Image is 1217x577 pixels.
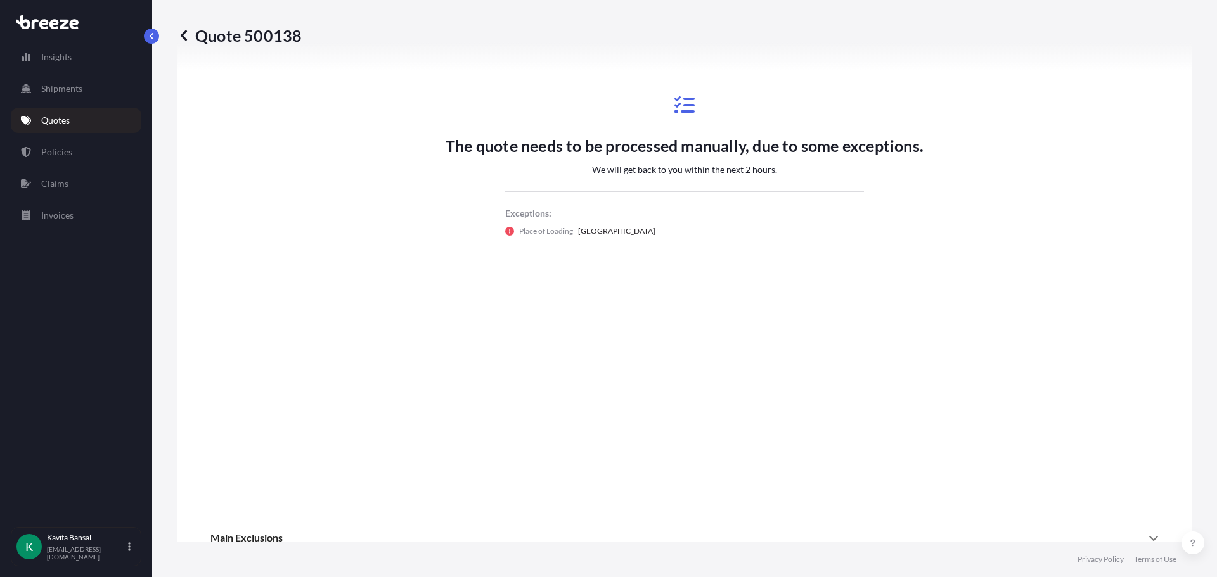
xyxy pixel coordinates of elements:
span: K [25,540,33,553]
p: Invoices [41,209,74,222]
p: [EMAIL_ADDRESS][DOMAIN_NAME] [47,545,126,561]
span: Main Exclusions [210,531,283,544]
a: Terms of Use [1134,554,1176,564]
p: The quote needs to be processed manually, due to some exceptions. [446,136,924,156]
p: Quote 500138 [177,25,302,46]
p: We will get back to you within the next 2 hours. [592,163,777,176]
a: Invoices [11,203,141,228]
p: Shipments [41,82,82,95]
a: Quotes [11,108,141,133]
a: Insights [11,44,141,70]
p: Place of Loading [519,225,573,238]
p: Policies [41,146,72,158]
a: Shipments [11,76,141,101]
a: Claims [11,171,141,196]
p: Kavita Bansal [47,533,126,543]
p: [GEOGRAPHIC_DATA] [578,225,655,238]
p: Quotes [41,114,70,127]
a: Privacy Policy [1078,554,1124,564]
p: Claims [41,177,68,190]
a: Policies [11,139,141,165]
p: Exceptions: [505,207,864,220]
div: Main Exclusions [210,523,1159,553]
p: Insights [41,51,72,63]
